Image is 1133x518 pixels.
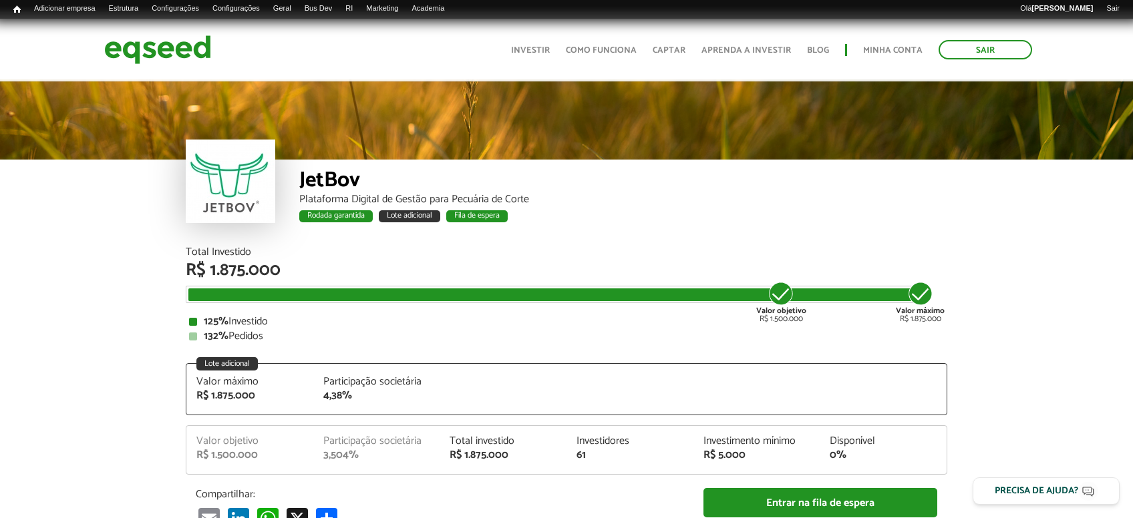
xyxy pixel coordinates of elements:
[701,46,791,55] a: Aprenda a investir
[577,436,683,447] div: Investidores
[102,3,146,14] a: Estrutura
[405,3,451,14] a: Academia
[298,3,339,14] a: Bus Dev
[511,46,550,55] a: Investir
[566,46,637,55] a: Como funciona
[359,3,405,14] a: Marketing
[863,46,923,55] a: Minha conta
[703,436,810,447] div: Investimento mínimo
[299,170,947,194] div: JetBov
[196,391,303,401] div: R$ 1.875.000
[13,5,21,14] span: Início
[1031,4,1093,12] strong: [PERSON_NAME]
[27,3,102,14] a: Adicionar empresa
[653,46,685,55] a: Captar
[450,450,556,461] div: R$ 1.875.000
[756,304,806,317] strong: Valor objetivo
[323,436,430,447] div: Participação societária
[703,450,810,461] div: R$ 5.000
[206,3,267,14] a: Configurações
[7,3,27,16] a: Início
[896,304,945,317] strong: Valor máximo
[145,3,206,14] a: Configurações
[1100,3,1126,14] a: Sair
[204,312,228,330] strong: 125%
[339,3,359,14] a: RI
[1013,3,1100,14] a: Olá[PERSON_NAME]
[196,376,303,387] div: Valor máximo
[323,376,430,387] div: Participação societária
[323,450,430,461] div: 3,504%
[189,331,944,342] div: Pedidos
[830,436,937,447] div: Disponível
[703,488,937,518] a: Entrar na fila de espera
[267,3,298,14] a: Geral
[323,391,430,401] div: 4,38%
[299,210,373,222] div: Rodada garantida
[196,488,683,501] p: Compartilhar:
[104,32,211,67] img: EqSeed
[196,450,303,461] div: R$ 1.500.000
[379,210,440,222] div: Lote adicional
[186,247,947,258] div: Total Investido
[196,357,258,370] div: Lote adicional
[446,210,508,222] div: Fila de espera
[450,436,556,447] div: Total investido
[939,40,1032,59] a: Sair
[196,436,303,447] div: Valor objetivo
[204,327,228,345] strong: 132%
[186,262,947,279] div: R$ 1.875.000
[896,280,945,323] div: R$ 1.875.000
[189,316,944,327] div: Investido
[299,194,947,205] div: Plataforma Digital de Gestão para Pecuária de Corte
[830,450,937,461] div: 0%
[756,280,806,323] div: R$ 1.500.000
[577,450,683,461] div: 61
[807,46,829,55] a: Blog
